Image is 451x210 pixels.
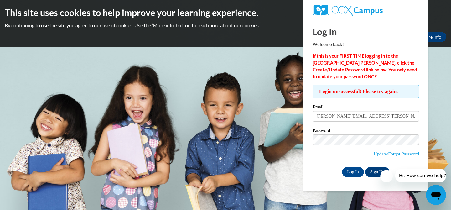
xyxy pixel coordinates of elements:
[313,53,417,79] strong: If this is your FIRST TIME logging in to the [GEOGRAPHIC_DATA][PERSON_NAME], click the Create/Upd...
[417,32,446,42] a: More Info
[380,170,393,182] iframe: Close message
[313,105,419,111] label: Email
[426,185,446,205] iframe: Button to launch messaging window
[313,128,419,134] label: Password
[395,169,446,182] iframe: Message from company
[313,85,419,98] span: Login unsuccessful! Please try again.
[374,151,419,156] a: Update/Forgot Password
[5,22,446,29] p: By continuing to use the site you agree to our use of cookies. Use the ‘More info’ button to read...
[313,5,419,16] a: COX Campus
[342,167,364,177] input: Log In
[365,167,390,177] a: Sign Up
[5,6,446,19] h2: This site uses cookies to help improve your learning experience.
[313,41,419,48] p: Welcome back!
[313,25,419,38] h1: Log In
[313,5,383,16] img: COX Campus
